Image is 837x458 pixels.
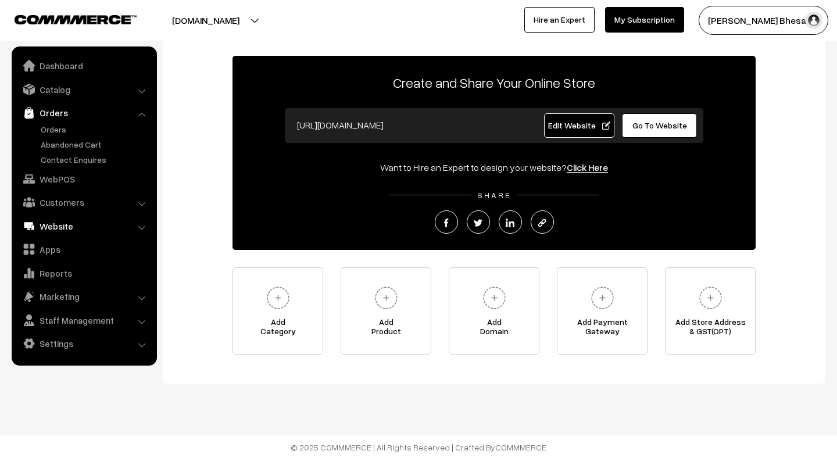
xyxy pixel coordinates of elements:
img: user [805,12,822,29]
a: WebPOS [15,169,153,189]
a: AddDomain [449,267,539,355]
a: Abandoned Cart [38,138,153,151]
span: Add Store Address & GST(OPT) [666,317,755,341]
a: Catalog [15,79,153,100]
a: Customers [15,192,153,213]
a: My Subscription [605,7,684,33]
a: Orders [15,102,153,123]
a: Hire an Expert [524,7,595,33]
div: Want to Hire an Expert to design your website? [233,160,756,174]
img: plus.svg [586,282,618,314]
img: plus.svg [262,282,294,314]
span: Add Payment Gateway [557,317,647,341]
a: COMMMERCE [15,12,116,26]
span: SHARE [471,190,517,200]
a: Website [15,216,153,237]
a: Click Here [567,162,608,173]
a: Go To Website [622,113,697,138]
img: COMMMERCE [15,15,137,24]
a: Contact Enquires [38,153,153,166]
a: Reports [15,263,153,284]
button: [PERSON_NAME] Bhesani… [699,6,828,35]
a: Add PaymentGateway [557,267,648,355]
a: Add Store Address& GST(OPT) [665,267,756,355]
p: Create and Share Your Online Store [233,72,756,93]
button: [DOMAIN_NAME] [131,6,280,35]
a: Marketing [15,286,153,307]
a: Settings [15,333,153,354]
a: COMMMERCE [495,442,546,452]
a: Edit Website [544,113,615,138]
a: Dashboard [15,55,153,76]
a: Apps [15,239,153,260]
span: Edit Website [548,120,610,130]
span: Add Product [341,317,431,341]
a: AddProduct [341,267,431,355]
img: plus.svg [478,282,510,314]
span: Add Domain [449,317,539,341]
a: Staff Management [15,310,153,331]
a: Orders [38,123,153,135]
img: plus.svg [370,282,402,314]
img: plus.svg [695,282,727,314]
span: Add Category [233,317,323,341]
a: AddCategory [233,267,323,355]
span: Go To Website [632,120,687,130]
